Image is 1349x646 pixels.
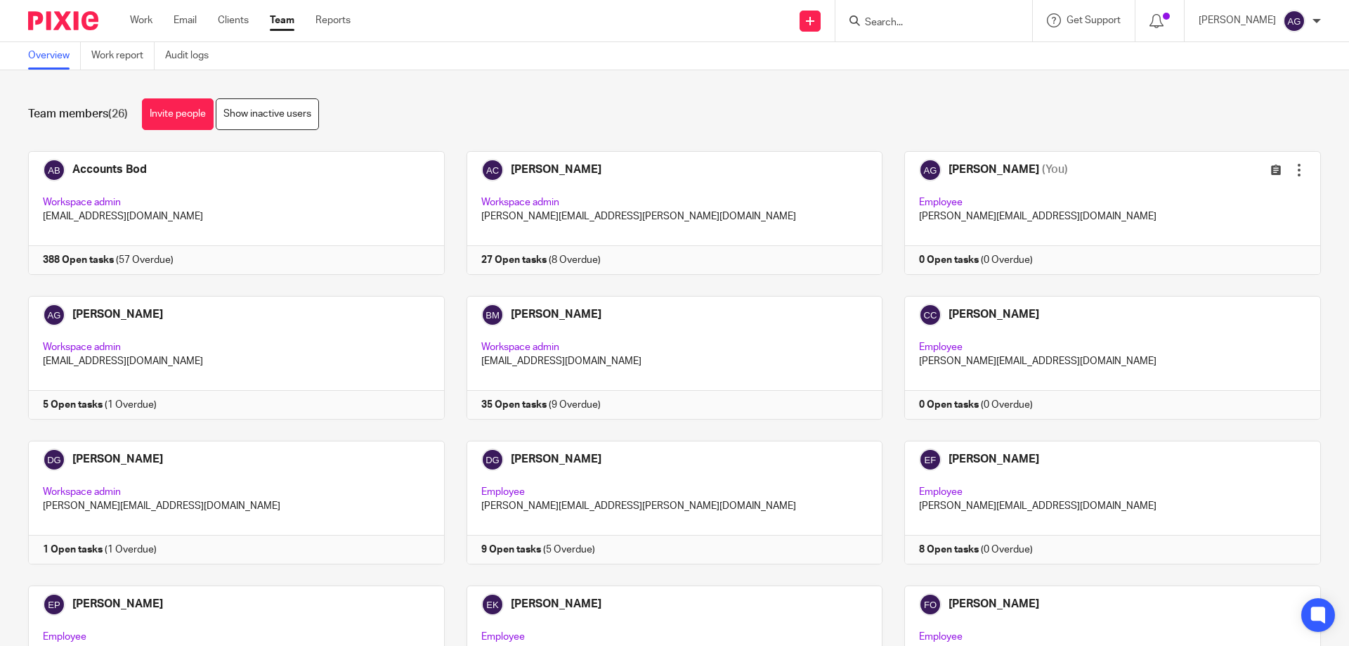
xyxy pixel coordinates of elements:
span: Get Support [1067,15,1121,25]
a: Show inactive users [216,98,319,130]
h1: Team members [28,107,128,122]
a: Invite people [142,98,214,130]
span: (26) [108,108,128,119]
img: Pixie [28,11,98,30]
img: svg%3E [1283,10,1305,32]
a: Clients [218,13,249,27]
a: Work [130,13,152,27]
a: Work report [91,42,155,70]
a: Team [270,13,294,27]
a: Reports [315,13,351,27]
a: Audit logs [165,42,219,70]
p: [PERSON_NAME] [1199,13,1276,27]
input: Search [864,17,990,30]
a: Overview [28,42,81,70]
a: Email [174,13,197,27]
